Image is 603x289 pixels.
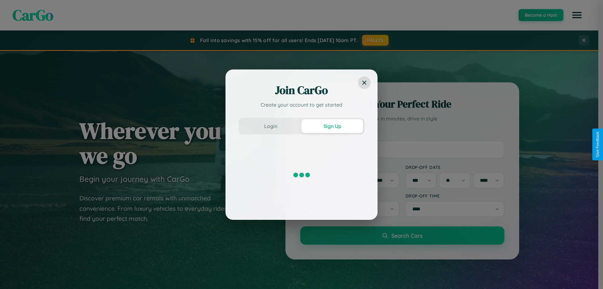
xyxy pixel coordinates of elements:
div: Give Feedback [595,132,600,157]
iframe: Intercom live chat [6,268,21,283]
button: Sign Up [301,119,363,133]
p: Create your account to get started [239,101,364,108]
h2: Join CarGo [239,83,364,98]
button: Login [240,119,301,133]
